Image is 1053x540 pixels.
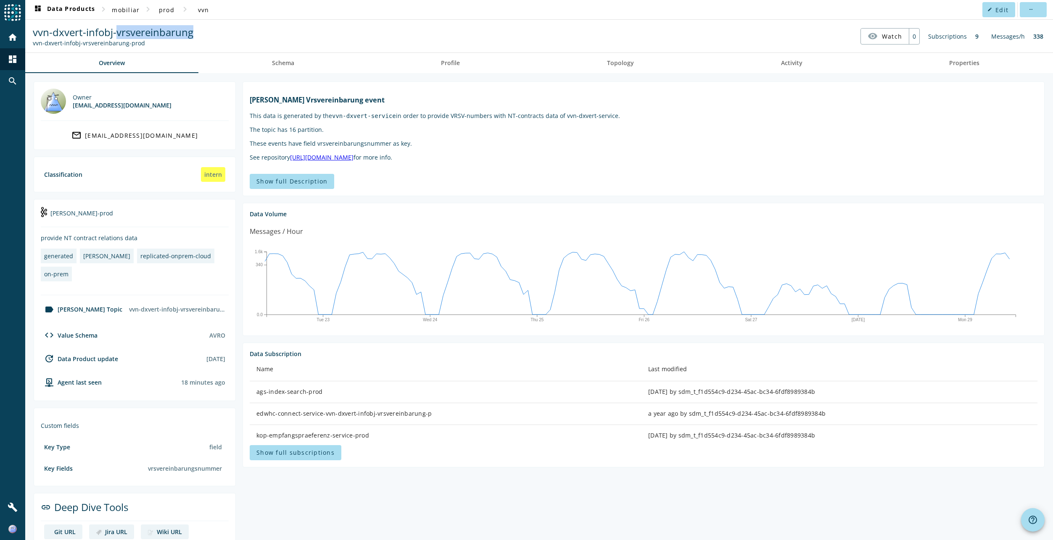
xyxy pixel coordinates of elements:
[206,440,225,454] div: field
[33,25,193,39] span: vvn-dxvert-infobj-vrsvereinbarung
[641,358,1037,381] th: Last modified
[250,139,1037,147] p: These events have field vrsvereinbarungsnummer as key.
[250,95,1037,105] h1: [PERSON_NAME] Vrsvereinbarung event
[332,113,396,119] code: vvn-dxvert-service
[255,249,263,254] text: 1.6k
[641,425,1037,447] td: [DATE] by sdm_t_f1d554c9-d234-45ac-bc34-6fdf8989384b
[250,174,334,189] button: Show full Description
[44,170,82,178] div: Classification
[41,330,98,340] div: Value Schema
[958,317,972,322] text: Mon 29
[112,6,140,14] span: mobiliar
[882,29,902,44] span: Watch
[250,126,1037,134] p: The topic has 16 partition.
[949,60,979,66] span: Properties
[190,2,217,17] button: vvn
[71,130,82,140] mat-icon: mail_outline
[41,206,229,227] div: [PERSON_NAME]-prod
[290,153,354,161] a: [URL][DOMAIN_NAME]
[256,388,635,396] div: ags-index-search-prod
[85,131,198,139] div: [EMAIL_ADDRESS][DOMAIN_NAME]
[209,331,225,339] div: AVRO
[250,445,341,460] button: Show full subscriptions
[982,2,1015,17] button: Edit
[250,153,1037,161] p: See repository for more info.
[607,60,634,66] span: Topology
[256,409,635,418] div: edwhc-connect-service-vvn-dxvert-infobj-vrsvereinbarung-p
[250,210,1037,218] div: Data Volume
[83,252,130,260] div: [PERSON_NAME]
[29,2,98,17] button: Data Products
[8,502,18,512] mat-icon: build
[530,317,544,322] text: Thu 25
[41,500,229,521] div: Deep Dive Tools
[41,354,118,364] div: Data Product update
[256,431,635,440] div: kop-empfangspraeferenz-service-prod
[861,29,909,44] button: Watch
[44,464,73,472] div: Key Fields
[250,358,641,381] th: Name
[987,7,992,12] mat-icon: edit
[995,6,1008,14] span: Edit
[257,312,263,317] text: 0.0
[256,448,335,456] span: Show full subscriptions
[641,381,1037,403] td: [DATE] by sdm_t_f1d554c9-d234-45ac-bc34-6fdf8989384b
[44,330,54,340] mat-icon: code
[868,31,878,41] mat-icon: visibility
[73,93,172,101] div: Owner
[41,502,51,512] mat-icon: link
[96,530,102,535] img: deep dive image
[201,167,225,182] div: intern
[41,89,66,114] img: lotus@mobi.ch
[33,5,95,15] span: Data Products
[317,317,330,322] text: Tue 23
[441,60,460,66] span: Profile
[145,461,225,476] div: vrsvereinbarungsnummer
[41,207,47,217] img: kafka-prod
[8,54,18,64] mat-icon: dashboard
[159,6,174,14] span: prod
[41,234,229,242] div: provide NT contract relations data
[89,524,134,539] a: deep dive imageJira URL
[180,4,190,14] mat-icon: chevron_right
[971,28,983,45] div: 9
[1028,515,1038,525] mat-icon: help_outline
[41,422,229,430] div: Custom fields
[41,377,102,387] div: agent-env-prod
[198,6,209,14] span: vvn
[181,378,225,386] div: Agents typically reports every 15min to 1h
[44,524,82,539] a: deep dive imageGit URL
[140,252,211,260] div: replicated-onprem-cloud
[987,28,1029,45] div: Messages/h
[41,304,122,315] div: [PERSON_NAME] Topic
[98,4,108,14] mat-icon: chevron_right
[4,4,21,21] img: spoud-logo.svg
[272,60,294,66] span: Schema
[423,317,438,322] text: Wed 24
[33,5,43,15] mat-icon: dashboard
[141,524,189,539] a: deep dive imageWiki URL
[143,4,153,14] mat-icon: chevron_right
[1028,7,1033,12] mat-icon: more_horiz
[41,128,229,143] a: [EMAIL_ADDRESS][DOMAIN_NAME]
[641,403,1037,425] td: a year ago by sdm_t_f1d554c9-d234-45ac-bc34-6fdf8989384b
[1029,28,1048,45] div: 338
[8,525,17,533] img: f35fdda017d565620550cec2e2610f7c
[33,39,193,47] div: Kafka Topic: vvn-dxvert-infobj-vrsvereinbarung-prod
[639,317,650,322] text: Fri 26
[105,528,127,536] div: Jira URL
[157,528,182,536] div: Wiki URL
[108,2,143,17] button: mobiliar
[54,528,76,536] div: Git URL
[73,101,172,109] div: [EMAIL_ADDRESS][DOMAIN_NAME]
[256,177,327,185] span: Show full Description
[250,112,1037,120] p: This data is generated by the in order to provide VRSV-numbers with NT-contracts data of vvn-dxve...
[206,355,225,363] div: [DATE]
[745,317,757,322] text: Sat 27
[781,60,802,66] span: Activity
[99,60,125,66] span: Overview
[256,262,263,267] text: 340
[924,28,971,45] div: Subscriptions
[44,252,73,260] div: generated
[44,270,69,278] div: on-prem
